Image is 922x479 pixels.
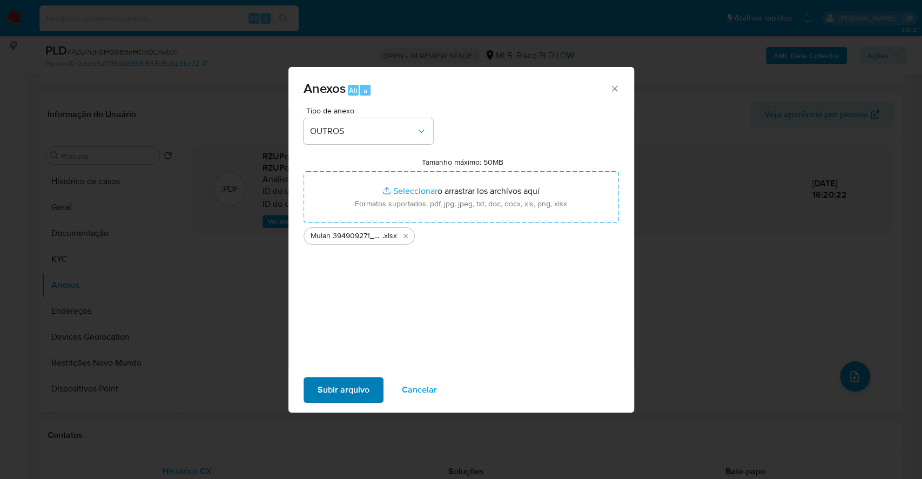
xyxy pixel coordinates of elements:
span: Tipo de anexo [306,107,436,114]
button: Subir arquivo [304,377,383,403]
span: Subir arquivo [318,378,369,402]
button: Eliminar Mulan 394909271_2025_10_06_07_35_40.xlsx [399,230,412,242]
span: Mulan 394909271_2025_10_06_07_35_40 [311,231,382,241]
button: OUTROS [304,118,433,144]
span: Anexos [304,79,346,98]
button: Cerrar [609,83,619,93]
span: .xlsx [382,231,397,241]
label: Tamanho máximo: 50MB [422,157,503,167]
ul: Archivos seleccionados [304,223,619,245]
span: OUTROS [310,126,416,137]
span: Cancelar [402,378,437,402]
span: a [364,85,367,96]
button: Cancelar [388,377,451,403]
span: Alt [349,85,358,96]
